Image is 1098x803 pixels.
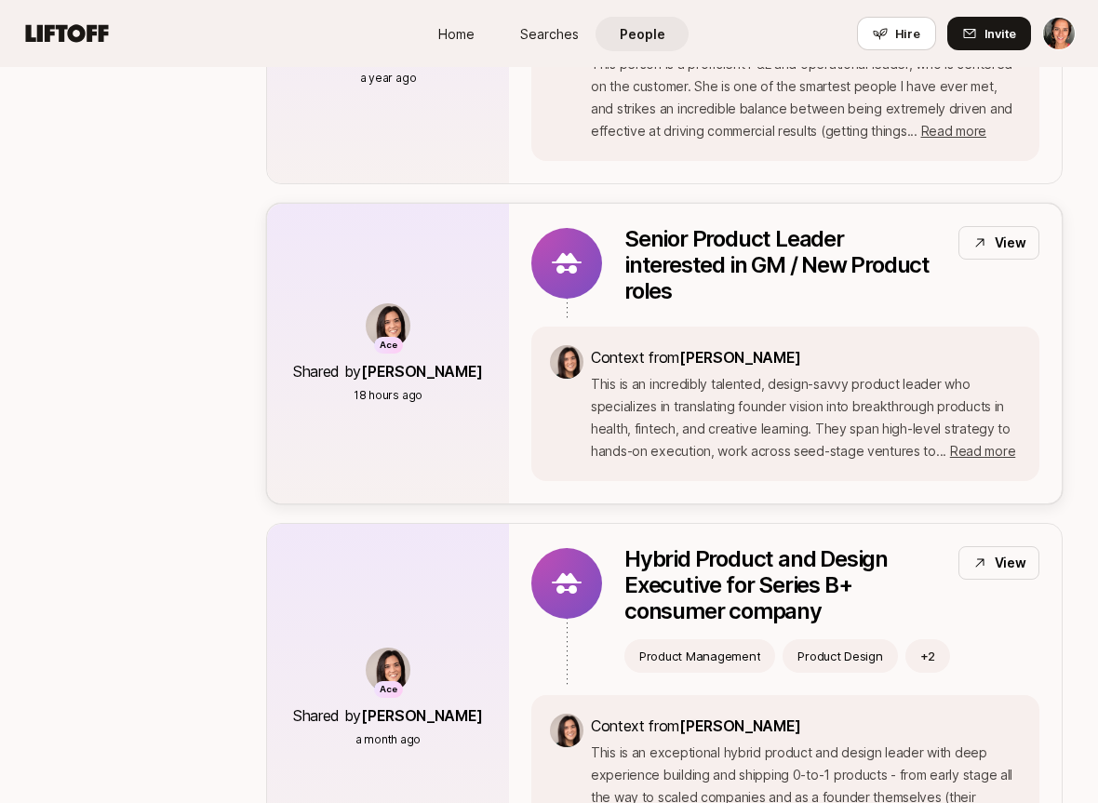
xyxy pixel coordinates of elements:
[354,387,422,404] p: 18 hours ago
[624,546,944,624] p: Hybrid Product and Design Executive for Series B+ consumer company
[895,24,920,43] span: Hire
[366,648,410,692] img: 71d7b91d_d7cb_43b4_a7ea_a9b2f2cc6e03.jpg
[1042,17,1076,50] button: Lia Siebert
[550,714,583,747] img: 71d7b91d_d7cb_43b4_a7ea_a9b2f2cc6e03.jpg
[380,682,397,698] p: Ace
[591,53,1021,142] p: This person is a proficient P&L and operational leader, who is centered on the customer. She is o...
[409,17,502,51] a: Home
[984,24,1016,43] span: Invite
[591,345,1021,369] p: Context from
[366,303,410,348] img: 71d7b91d_d7cb_43b4_a7ea_a9b2f2cc6e03.jpg
[591,373,1021,462] p: This is an incredibly talented, design-savvy product leader who specializes in translating founde...
[355,731,421,748] p: a month ago
[624,226,944,304] p: Senior Product Leader interested in GM / New Product roles
[620,24,665,44] span: People
[797,647,882,665] p: Product Design
[361,362,483,381] span: [PERSON_NAME]
[857,17,936,50] button: Hire
[293,703,483,728] p: Shared by
[950,443,1015,459] span: Read more
[293,359,483,383] p: Shared by
[502,17,596,51] a: Searches
[266,203,1063,504] a: AceShared by[PERSON_NAME]18 hours agoSenior Product Leader interested in GM / New Product rolesVi...
[679,716,801,735] span: [PERSON_NAME]
[995,232,1026,254] p: View
[361,706,483,725] span: [PERSON_NAME]
[380,338,397,354] p: Ace
[1043,18,1075,49] img: Lia Siebert
[947,17,1031,50] button: Invite
[550,345,583,379] img: 71d7b91d_d7cb_43b4_a7ea_a9b2f2cc6e03.jpg
[639,647,760,665] p: Product Management
[520,24,579,44] span: Searches
[596,17,689,51] a: People
[905,639,951,673] button: +2
[679,348,801,367] span: [PERSON_NAME]
[360,70,417,87] p: a year ago
[438,24,475,44] span: Home
[591,714,1021,738] p: Context from
[921,123,986,139] span: Read more
[995,552,1026,574] p: View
